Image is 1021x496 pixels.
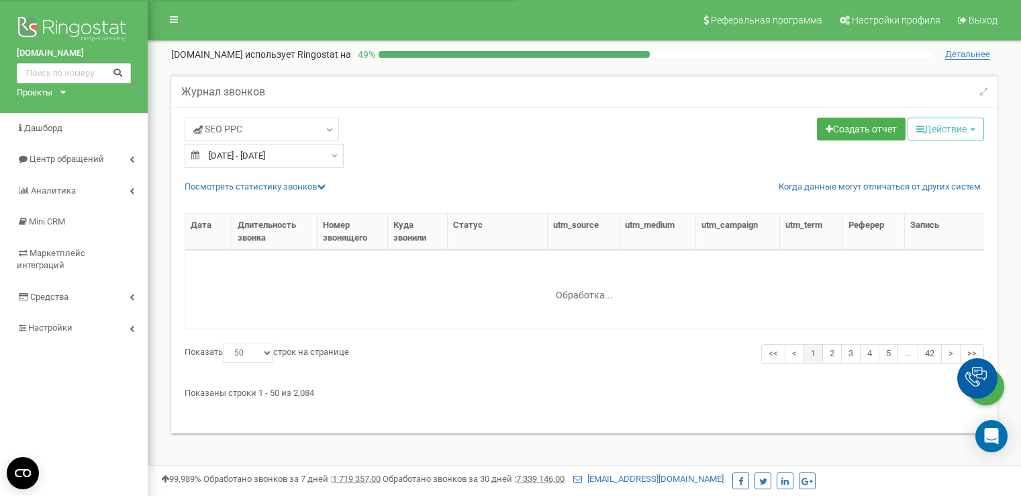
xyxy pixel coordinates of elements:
span: использует Ringostat на [245,49,351,60]
span: Детальнее [945,49,990,60]
label: Показать строк на странице [185,343,349,363]
div: Проекты [17,87,52,99]
span: Центр обращений [30,154,104,164]
a: [EMAIL_ADDRESS][DOMAIN_NAME] [573,474,724,484]
h5: Журнал звонков [181,86,265,98]
span: Настройки профиля [852,15,940,26]
th: Номер звонящего [318,214,389,250]
span: 99,989% [161,474,201,484]
a: Посмотреть cтатистику звонков [185,181,326,192]
a: 4 [860,344,879,364]
span: Обработано звонков за 7 дней : [203,474,381,484]
th: Запись [905,214,1005,250]
a: 5 [879,344,898,364]
a: 3 [841,344,861,364]
button: Действие [908,118,984,140]
span: Выход [969,15,998,26]
th: utm_term [780,214,844,250]
a: << [761,344,785,364]
span: Средства [30,292,68,302]
span: SЕО PPС [193,122,242,136]
span: Дашборд [24,123,62,133]
a: 42 [918,344,942,364]
span: Аналитика [31,185,76,196]
th: Длительность звонка [232,214,318,250]
a: > [941,344,961,364]
p: 49 % [351,48,379,61]
a: SЕО PPС [185,118,339,140]
input: Поиск по номеру [17,63,131,83]
span: Маркетплейс интеграций [17,248,85,271]
div: Обработка... [501,279,669,299]
th: Реферер [843,214,905,250]
a: 1 [804,344,823,364]
th: utm_medium [620,214,696,250]
th: utm_source [548,214,620,250]
a: >> [960,344,984,364]
a: Когда данные могут отличаться от других систем [779,181,981,194]
a: < [785,344,804,364]
th: Куда звонили [388,214,448,250]
u: 7 339 146,00 [516,474,565,484]
th: Статус [448,214,548,250]
button: Open CMP widget [7,457,39,489]
div: Open Intercom Messenger [975,420,1008,452]
a: [DOMAIN_NAME] [17,47,131,60]
a: 2 [822,344,842,364]
th: utm_campaign [696,214,779,250]
u: 1 719 357,00 [332,474,381,484]
img: Ringostat logo [17,13,131,47]
th: Дата [185,214,232,250]
select: Показатьстрок на странице [223,343,273,363]
span: Реферальная программа [711,15,822,26]
a: Создать отчет [817,118,906,140]
a: … [897,344,918,364]
span: Обработано звонков за 30 дней : [383,474,565,484]
div: Показаны строки 1 - 50 из 2,084 [185,382,984,400]
p: [DOMAIN_NAME] [171,48,351,61]
span: Mini CRM [29,216,65,226]
span: Настройки [28,323,72,333]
